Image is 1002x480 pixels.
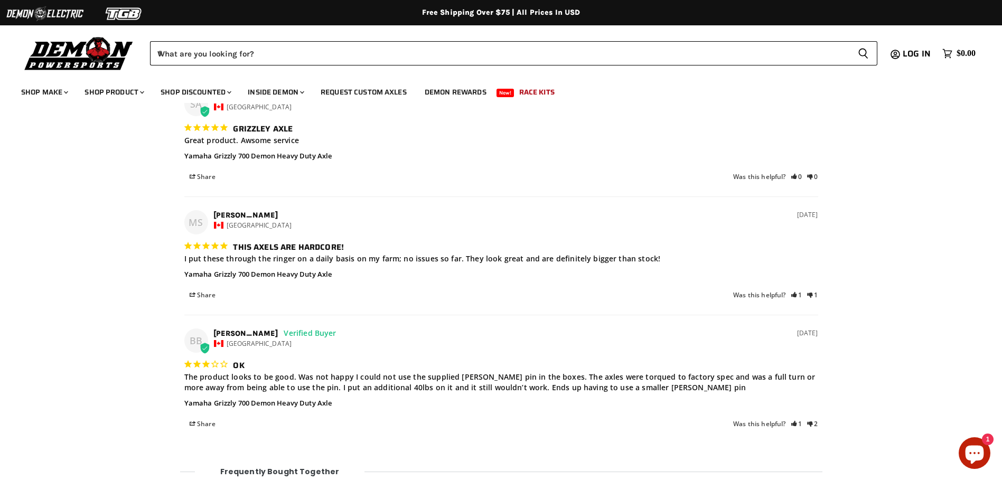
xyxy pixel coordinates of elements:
[213,329,278,338] strong: [PERSON_NAME]
[733,173,818,181] div: Was this helpful?
[956,437,994,472] inbox-online-store-chat: Shopify online store chat
[227,102,292,111] span: [GEOGRAPHIC_DATA]
[313,81,415,103] a: Request Custom Axles
[183,240,229,252] span: 5-Star Rating Review
[417,81,494,103] a: Demon Rewards
[233,123,293,135] h3: Grizzley axle
[791,290,802,299] a: Rate review as helpful
[791,291,802,299] i: 1
[791,419,802,428] a: Rate review as helpful
[214,103,223,110] img: Canada
[184,372,818,393] p: The product looks to be good. Was not happy I could not use the supplied [PERSON_NAME] pin in the...
[240,81,311,103] a: Inside Demon
[184,328,208,353] div: BB
[233,359,244,372] h3: Ok
[77,81,151,103] a: Shop Product
[21,34,137,72] img: Demon Powersports
[797,210,818,220] div: [DATE]
[511,81,563,103] a: Race Kits
[807,419,818,428] a: Rate review as not helpful
[183,121,229,134] span: 5-Star Rating Review
[733,420,818,428] div: Was this helpful?
[957,49,976,59] span: $0.00
[227,221,292,230] span: [GEOGRAPHIC_DATA]
[183,358,229,370] span: 3-Star Rating Review
[903,47,931,60] span: Log in
[898,49,937,59] a: Log in
[791,420,802,428] i: 1
[184,151,332,161] a: Yamaha Grizzly 700 Demon Heavy Duty Axle
[213,211,278,220] strong: [PERSON_NAME]
[233,241,344,253] h3: This axels are hardcore!
[214,340,223,347] img: Canada
[849,41,877,65] button: Search
[79,8,924,17] div: Free Shipping Over $75 | All Prices In USD
[733,291,818,299] div: Was this helpful?
[791,172,802,181] a: Rate review as helpful
[153,81,238,103] a: Shop Discounted
[184,171,221,182] span: Share
[807,420,818,428] i: 2
[5,4,85,24] img: Demon Electric Logo 2
[937,46,981,61] a: $0.00
[184,418,221,429] span: Share
[214,222,223,229] img: Canada
[807,291,818,299] i: 1
[184,289,221,300] span: Share
[227,339,292,348] span: [GEOGRAPHIC_DATA]
[184,269,332,279] a: Yamaha Grizzly 700 Demon Heavy Duty Axle
[13,77,973,103] ul: Main menu
[184,92,208,116] div: SA
[184,253,818,264] p: I put these through the ringer on a daily basis on my farm; no issues so far. They look great and...
[184,398,332,408] a: Yamaha Grizzly 700 Demon Heavy Duty Axle
[85,4,164,24] img: TGB Logo 2
[195,467,365,476] span: Frequently bought together
[797,328,818,338] div: [DATE]
[497,89,514,97] span: New!
[184,135,818,146] p: Great product. Awsome service
[791,173,802,181] i: 0
[184,210,208,234] div: MS
[807,290,818,299] a: Rate review as not helpful
[807,172,818,181] a: Rate review as not helpful
[13,81,74,103] a: Shop Make
[150,41,849,65] input: When autocomplete results are available use up and down arrows to review and enter to select
[150,41,877,65] form: Product
[807,173,818,181] i: 0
